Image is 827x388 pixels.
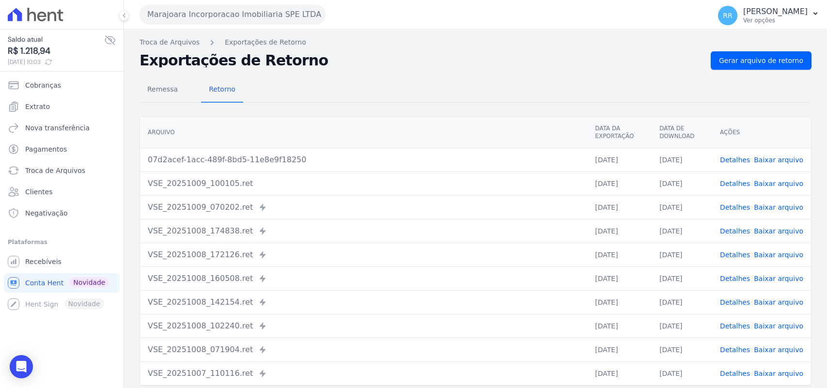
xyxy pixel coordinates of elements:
[8,45,104,58] span: R$ 1.218,94
[148,320,579,332] div: VSE_20251008_102240.ret
[754,156,803,164] a: Baixar arquivo
[4,97,120,116] a: Extrato
[4,76,120,95] a: Cobranças
[720,156,750,164] a: Detalhes
[148,368,579,379] div: VSE_20251007_110116.ret
[140,37,811,47] nav: Breadcrumb
[652,361,712,385] td: [DATE]
[723,12,732,19] span: RR
[140,5,326,24] button: Marajoara Incorporacao Imobiliaria SPE LTDA
[652,195,712,219] td: [DATE]
[720,275,750,282] a: Detalhes
[587,290,652,314] td: [DATE]
[203,79,241,99] span: Retorno
[148,225,579,237] div: VSE_20251008_174838.ret
[148,202,579,213] div: VSE_20251009_070202.ret
[754,251,803,259] a: Baixar arquivo
[754,203,803,211] a: Baixar arquivo
[4,161,120,180] a: Troca de Arquivos
[587,219,652,243] td: [DATE]
[719,56,803,65] span: Gerar arquivo de retorno
[225,37,306,47] a: Exportações de Retorno
[140,117,587,148] th: Arquivo
[587,243,652,266] td: [DATE]
[25,80,61,90] span: Cobranças
[720,346,750,354] a: Detalhes
[8,236,116,248] div: Plataformas
[148,154,579,166] div: 07d2acef-1acc-489f-8bd5-11e8e9f18250
[754,322,803,330] a: Baixar arquivo
[25,123,90,133] span: Nova transferência
[587,171,652,195] td: [DATE]
[8,34,104,45] span: Saldo atual
[4,252,120,271] a: Recebíveis
[148,273,579,284] div: VSE_20251008_160508.ret
[587,148,652,171] td: [DATE]
[720,180,750,187] a: Detalhes
[201,78,243,103] a: Retorno
[720,251,750,259] a: Detalhes
[652,243,712,266] td: [DATE]
[754,370,803,377] a: Baixar arquivo
[8,58,104,66] span: [DATE] 10:03
[587,195,652,219] td: [DATE]
[754,346,803,354] a: Baixar arquivo
[720,227,750,235] a: Detalhes
[587,361,652,385] td: [DATE]
[25,144,67,154] span: Pagamentos
[4,273,120,293] a: Conta Hent Novidade
[25,102,50,111] span: Extrato
[8,76,116,314] nav: Sidebar
[652,266,712,290] td: [DATE]
[710,2,827,29] button: RR [PERSON_NAME] Ver opções
[743,7,808,16] p: [PERSON_NAME]
[652,219,712,243] td: [DATE]
[720,298,750,306] a: Detalhes
[25,278,63,288] span: Conta Hent
[141,79,184,99] span: Remessa
[652,290,712,314] td: [DATE]
[720,370,750,377] a: Detalhes
[4,203,120,223] a: Negativação
[711,51,811,70] a: Gerar arquivo de retorno
[587,314,652,338] td: [DATE]
[754,180,803,187] a: Baixar arquivo
[652,314,712,338] td: [DATE]
[10,355,33,378] div: Open Intercom Messenger
[652,171,712,195] td: [DATE]
[4,140,120,159] a: Pagamentos
[4,118,120,138] a: Nova transferência
[720,322,750,330] a: Detalhes
[25,166,85,175] span: Troca de Arquivos
[140,54,703,67] h2: Exportações de Retorno
[25,257,62,266] span: Recebíveis
[148,296,579,308] div: VSE_20251008_142154.ret
[140,37,200,47] a: Troca de Arquivos
[4,182,120,202] a: Clientes
[720,203,750,211] a: Detalhes
[652,338,712,361] td: [DATE]
[754,298,803,306] a: Baixar arquivo
[754,275,803,282] a: Baixar arquivo
[754,227,803,235] a: Baixar arquivo
[140,78,186,103] a: Remessa
[587,117,652,148] th: Data da Exportação
[148,178,579,189] div: VSE_20251009_100105.ret
[148,249,579,261] div: VSE_20251008_172126.ret
[25,187,52,197] span: Clientes
[25,208,68,218] span: Negativação
[743,16,808,24] p: Ver opções
[69,277,109,288] span: Novidade
[712,117,811,148] th: Ações
[652,148,712,171] td: [DATE]
[587,338,652,361] td: [DATE]
[148,344,579,356] div: VSE_20251008_071904.ret
[587,266,652,290] td: [DATE]
[652,117,712,148] th: Data de Download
